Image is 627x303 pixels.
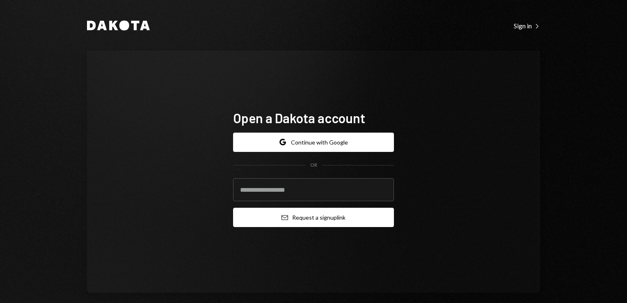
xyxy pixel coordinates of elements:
[514,21,540,30] a: Sign in
[310,162,317,169] div: OR
[233,133,394,152] button: Continue with Google
[514,22,540,30] div: Sign in
[233,110,394,126] h1: Open a Dakota account
[233,208,394,227] button: Request a signuplink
